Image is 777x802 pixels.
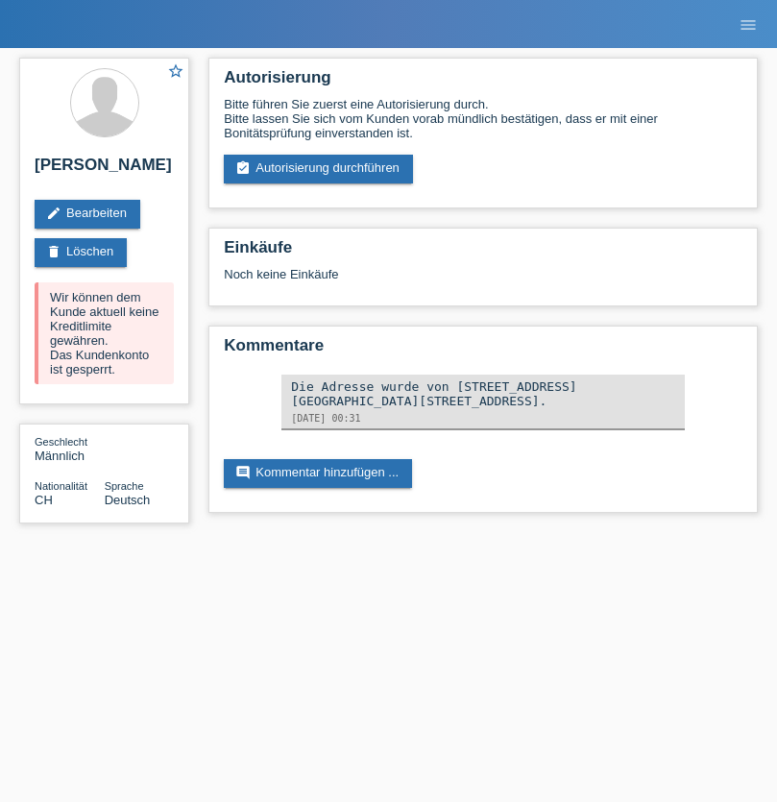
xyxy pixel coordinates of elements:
div: Wir können dem Kunde aktuell keine Kreditlimite gewähren. Das Kundenkonto ist gesperrt. [35,282,174,384]
i: assignment_turned_in [235,160,251,176]
h2: Autorisierung [224,68,742,97]
a: editBearbeiten [35,200,140,229]
div: Die Adresse wurde von [STREET_ADDRESS][GEOGRAPHIC_DATA][STREET_ADDRESS]. [291,379,675,408]
i: edit [46,206,61,221]
i: delete [46,244,61,259]
a: assignment_turned_inAutorisierung durchführen [224,155,413,183]
i: comment [235,465,251,480]
div: [DATE] 00:31 [291,413,675,424]
span: Sprache [105,480,144,492]
span: Geschlecht [35,436,87,448]
a: star_border [167,62,184,83]
div: Noch keine Einkäufe [224,267,742,296]
i: star_border [167,62,184,80]
div: Bitte führen Sie zuerst eine Autorisierung durch. Bitte lassen Sie sich vom Kunden vorab mündlich... [224,97,742,140]
h2: Kommentare [224,336,742,365]
i: menu [739,15,758,35]
span: Nationalität [35,480,87,492]
span: Deutsch [105,493,151,507]
a: menu [729,18,767,30]
span: Schweiz [35,493,53,507]
div: Männlich [35,434,105,463]
a: commentKommentar hinzufügen ... [224,459,412,488]
a: deleteLöschen [35,238,127,267]
h2: [PERSON_NAME] [35,156,174,184]
h2: Einkäufe [224,238,742,267]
